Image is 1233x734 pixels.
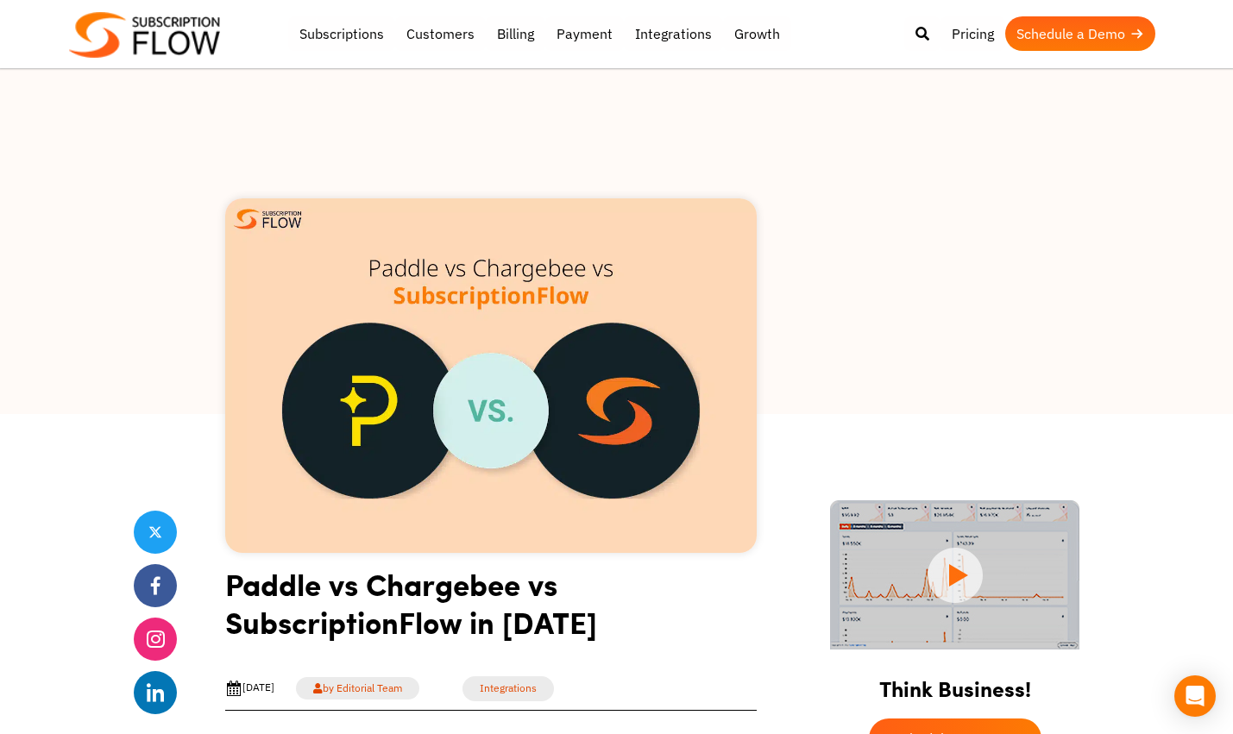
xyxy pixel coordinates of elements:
[288,16,395,51] a: Subscriptions
[225,198,757,553] img: Paddle vs Chargebee
[810,655,1100,710] h2: Think Business!
[723,16,791,51] a: Growth
[624,16,723,51] a: Integrations
[225,680,274,697] div: [DATE]
[69,12,220,58] img: Subscriptionflow
[830,500,1079,649] img: intro video
[395,16,486,51] a: Customers
[462,676,554,701] a: Integrations
[225,565,757,654] h1: Paddle vs Chargebee vs SubscriptionFlow in [DATE]
[1174,675,1216,717] div: Open Intercom Messenger
[296,677,419,699] a: by Editorial Team
[486,16,545,51] a: Billing
[1005,16,1155,51] a: Schedule a Demo
[545,16,624,51] a: Payment
[940,16,1005,51] a: Pricing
